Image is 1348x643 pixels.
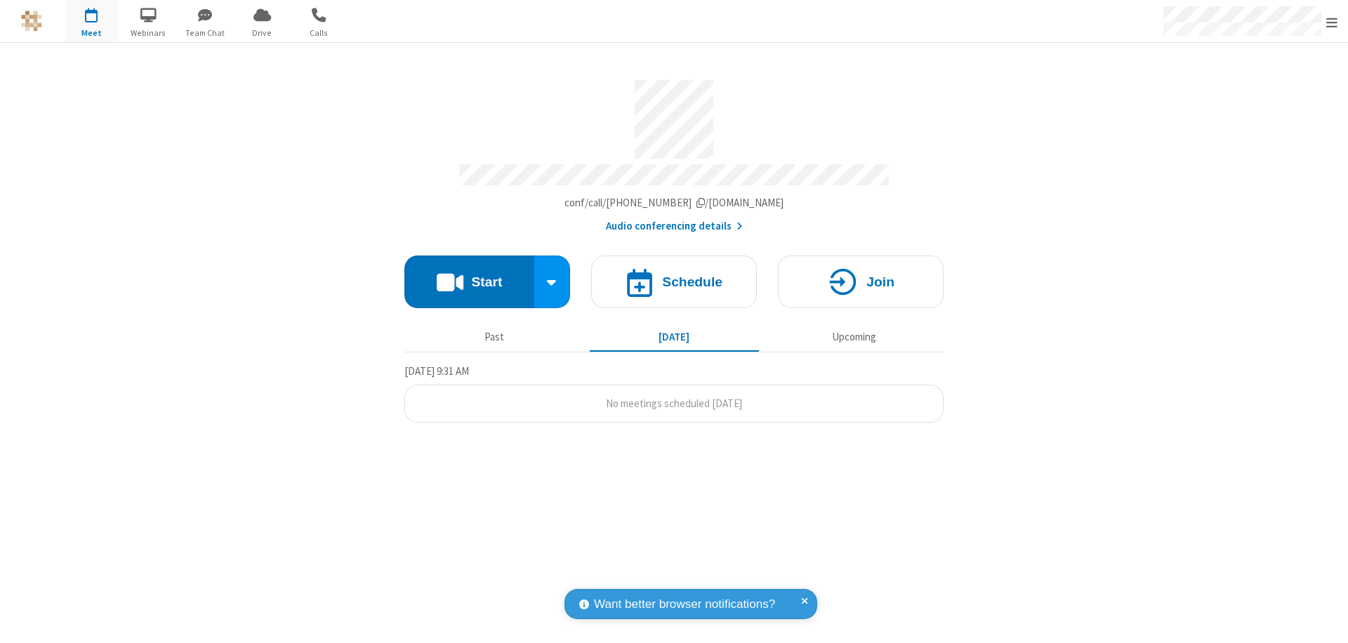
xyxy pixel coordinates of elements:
[594,595,775,614] span: Want better browser notifications?
[778,256,944,308] button: Join
[404,256,534,308] button: Start
[866,275,894,289] h4: Join
[410,324,579,350] button: Past
[564,195,784,211] button: Copy my meeting room linkCopy my meeting room link
[179,27,232,39] span: Team Chat
[21,11,42,32] img: QA Selenium DO NOT DELETE OR CHANGE
[65,27,118,39] span: Meet
[1313,606,1337,633] iframe: Chat
[606,397,742,410] span: No meetings scheduled [DATE]
[122,27,175,39] span: Webinars
[404,69,944,234] section: Account details
[564,196,784,209] span: Copy my meeting room link
[590,324,759,350] button: [DATE]
[404,364,469,378] span: [DATE] 9:31 AM
[769,324,939,350] button: Upcoming
[471,275,502,289] h4: Start
[404,363,944,423] section: Today's Meetings
[293,27,345,39] span: Calls
[606,218,743,234] button: Audio conferencing details
[591,256,757,308] button: Schedule
[236,27,289,39] span: Drive
[534,256,571,308] div: Start conference options
[662,275,722,289] h4: Schedule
